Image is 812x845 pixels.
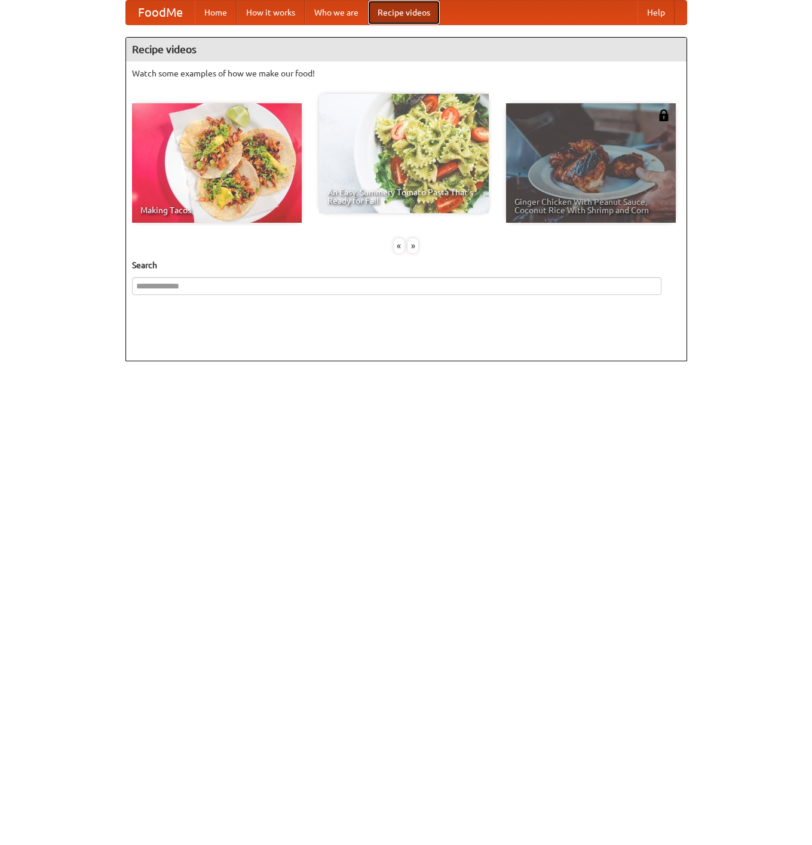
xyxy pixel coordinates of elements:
span: An Easy, Summery Tomato Pasta That's Ready for Fall [327,188,480,205]
span: Making Tacos [140,206,293,214]
a: Recipe videos [368,1,440,24]
div: » [407,238,418,253]
a: Who we are [305,1,368,24]
a: Help [638,1,675,24]
div: « [394,238,405,253]
h5: Search [132,259,681,271]
a: FoodMe [126,1,195,24]
a: An Easy, Summery Tomato Pasta That's Ready for Fall [319,94,489,213]
p: Watch some examples of how we make our food! [132,67,681,79]
img: 483408.png [658,109,670,121]
h4: Recipe videos [126,38,687,62]
a: How it works [237,1,305,24]
a: Making Tacos [132,103,302,223]
a: Home [195,1,237,24]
